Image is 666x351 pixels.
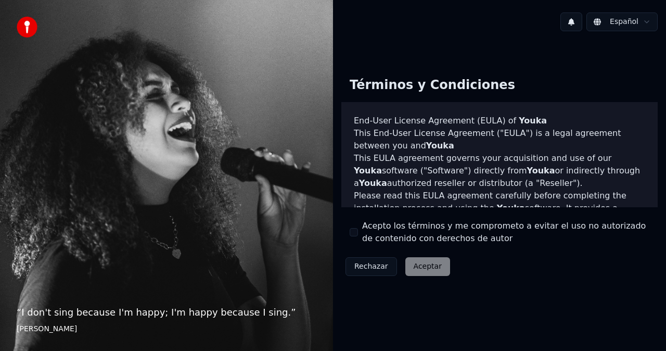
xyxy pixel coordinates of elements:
[354,115,645,127] h3: End-User License Agreement (EULA) of
[17,17,37,37] img: youka
[345,257,397,276] button: Rechazar
[354,166,382,176] span: Youka
[527,166,555,176] span: Youka
[17,324,316,334] footer: [PERSON_NAME]
[426,141,454,151] span: Youka
[354,127,645,152] p: This End-User License Agreement ("EULA") is a legal agreement between you and
[354,190,645,240] p: Please read this EULA agreement carefully before completing the installation process and using th...
[497,203,525,213] span: Youka
[341,69,523,102] div: Términos y Condiciones
[354,152,645,190] p: This EULA agreement governs your acquisition and use of our software ("Software") directly from o...
[519,116,547,126] span: Youka
[362,220,649,245] label: Acepto los términos y me comprometo a evitar el uso no autorizado de contenido con derechos de autor
[359,178,387,188] span: Youka
[17,305,316,320] p: “ I don't sing because I'm happy; I'm happy because I sing. ”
